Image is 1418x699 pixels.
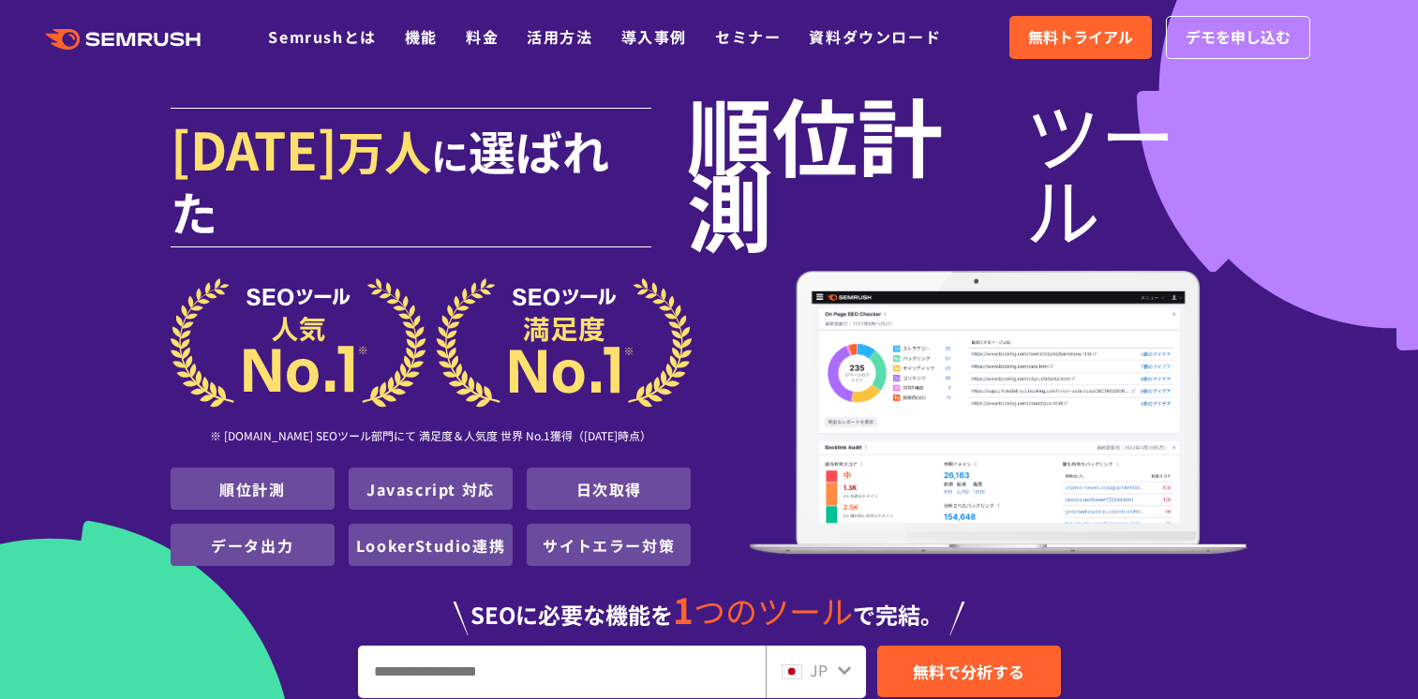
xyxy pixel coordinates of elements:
span: つのツール [694,587,853,633]
a: データ出力 [211,534,293,557]
a: サイトエラー対策 [543,534,675,557]
span: [DATE] [171,111,337,186]
span: JP [810,659,828,681]
a: 機能 [405,25,438,48]
span: に [431,127,469,182]
a: 無料で分析する [877,646,1061,697]
a: 日次取得 [576,478,642,500]
span: ツール [1025,96,1248,245]
a: 導入事例 [621,25,687,48]
span: デモを申し込む [1186,25,1291,50]
span: で完結。 [853,598,943,631]
a: Semrushとは [268,25,376,48]
span: 万人 [337,116,431,184]
div: ※ [DOMAIN_NAME] SEOツール部門にて 満足度＆人気度 世界 No.1獲得（[DATE]時点） [171,408,692,468]
a: 活用方法 [527,25,592,48]
span: 無料トライアル [1028,25,1133,50]
span: 無料で分析する [913,660,1024,683]
a: Javascript 対応 [366,478,495,500]
span: 選ばれた [171,116,609,245]
a: 順位計測 [219,478,285,500]
a: セミナー [715,25,781,48]
a: 料金 [466,25,499,48]
div: SEOに必要な機能を [171,573,1248,635]
span: 順位計測 [687,96,1025,245]
span: 1 [673,584,694,634]
a: デモを申し込む [1166,16,1310,59]
input: URL、キーワードを入力してください [359,647,765,697]
a: 無料トライアル [1009,16,1152,59]
a: 資料ダウンロード [809,25,941,48]
a: LookerStudio連携 [356,534,505,557]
